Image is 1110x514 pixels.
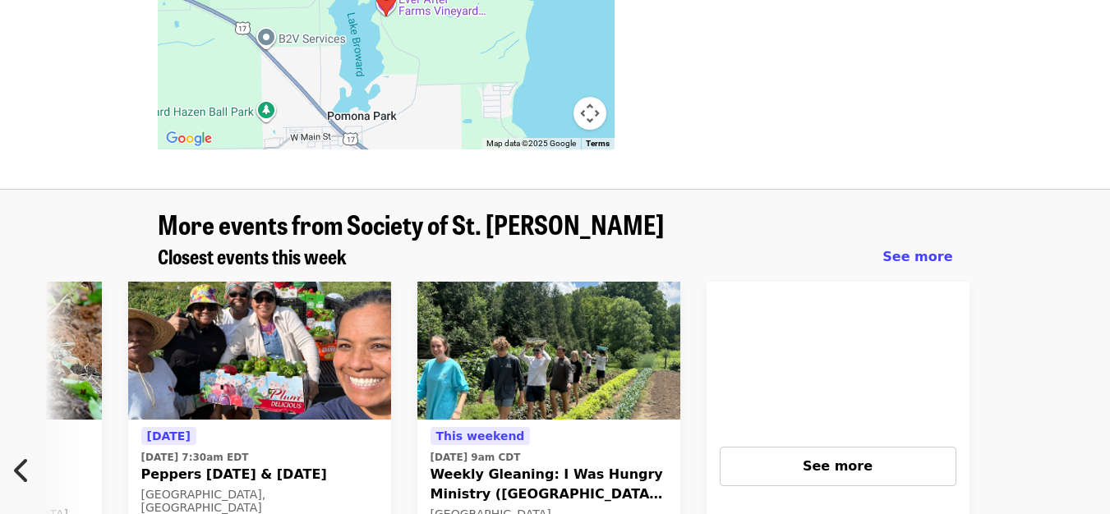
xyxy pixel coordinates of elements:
span: [DATE] [147,429,191,443]
span: See more [882,249,952,264]
img: Weekly Gleaning: I Was Hungry Ministry (Antioch, TN) organized by Society of St. Andrew [417,282,680,420]
span: See more [803,458,873,474]
a: Terms (opens in new tab) [586,139,610,148]
img: Peppers Wednesday & Friday organized by Society of St. Andrew [128,282,391,420]
button: Map camera controls [573,97,606,130]
time: [DATE] 9am CDT [431,450,521,465]
span: Closest events this week [158,241,347,270]
span: Map data ©2025 Google [486,139,576,148]
div: Closest events this week [145,245,966,268]
span: This weekend [436,429,525,443]
a: See more [882,247,952,267]
a: Open this area in Google Maps (opens a new window) [162,128,216,149]
img: Google [162,128,216,149]
span: Weekly Gleaning: I Was Hungry Ministry ([GEOGRAPHIC_DATA], [GEOGRAPHIC_DATA]) [431,465,667,504]
time: [DATE] 7:30am EDT [141,450,249,465]
button: See more [720,447,956,486]
span: More events from Society of St. [PERSON_NAME] [158,204,664,243]
i: chevron-left icon [14,455,30,486]
a: Closest events this week [158,245,347,268]
span: Peppers [DATE] & [DATE] [141,465,378,484]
